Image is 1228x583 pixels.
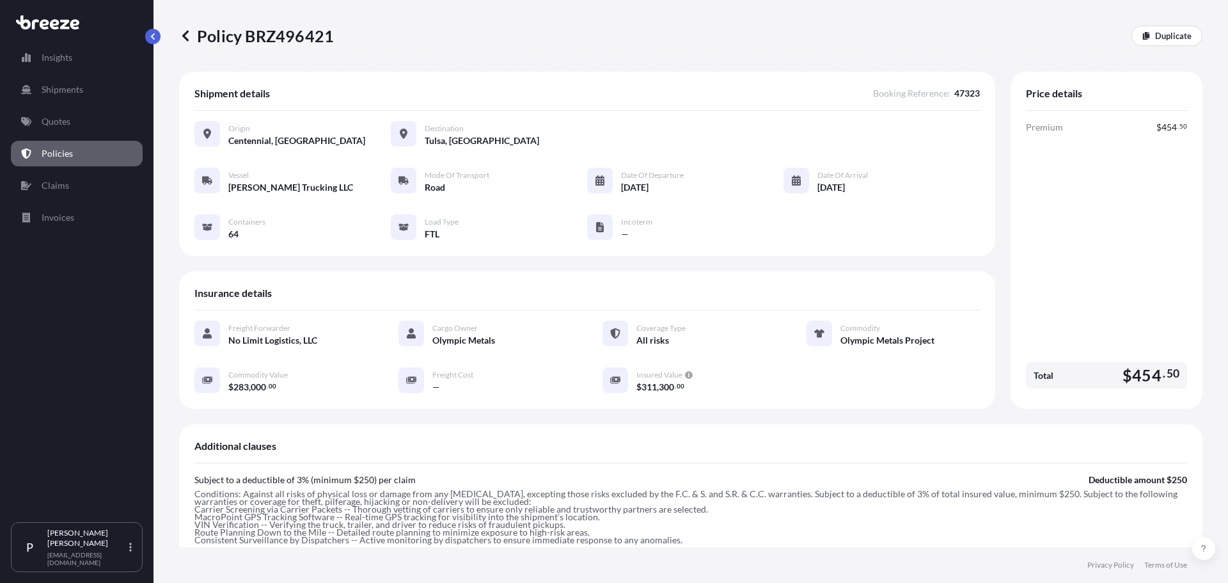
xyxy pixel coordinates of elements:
[194,87,270,100] span: Shipment details
[267,384,268,388] span: .
[425,181,445,194] span: Road
[425,228,439,241] span: FTL
[432,370,473,380] span: Freight Cost
[179,26,334,46] p: Policy BRZ496421
[1026,87,1082,100] span: Price details
[42,147,73,160] p: Policies
[1161,123,1177,132] span: 454
[11,45,143,70] a: Insights
[677,384,684,388] span: 00
[194,513,1187,521] li: MacroPoint GPS Tracking Software -- Real-time GPS tracking for visibility into the shipment’s loc...
[1167,370,1179,378] span: 50
[228,323,290,333] span: Freight Forwarder
[228,134,365,147] span: Centennial, [GEOGRAPHIC_DATA]
[11,173,143,198] a: Claims
[425,134,539,147] span: Tulsa, [GEOGRAPHIC_DATA]
[11,141,143,166] a: Policies
[228,228,239,241] span: 64
[47,551,127,566] p: [EMAIL_ADDRESS][DOMAIN_NAME]
[817,181,845,194] span: [DATE]
[194,529,1187,536] li: Route Planning Down to the Mile -- Detailed route planning to minimize exposure to high-risk areas.
[1155,29,1192,42] p: Duplicate
[249,383,251,392] span: ,
[228,170,249,180] span: Vessel
[621,217,652,227] span: Incoterm
[675,384,676,388] span: .
[233,383,249,392] span: 283
[840,323,880,333] span: Commodity
[11,205,143,230] a: Invoices
[1087,560,1134,570] a: Privacy Policy
[817,170,868,180] span: Date of Arrival
[194,521,1187,529] li: VIN Verification -- Verifying the truck, trailer, and driver to reduce risks of fraudulent pickups.
[642,383,657,392] span: 311
[194,287,272,299] span: Insurance details
[228,370,288,380] span: Commodity Value
[194,536,1187,544] li: Consistent Surveillance by Dispatchers -- Active monitoring by dispatchers to ensure immediate re...
[194,474,416,486] p: Subject to a deductible of 3% (minimum $250) per claim
[26,541,33,554] span: P
[840,334,934,347] span: Olympic Metals Project
[42,83,83,96] p: Shipments
[194,490,1187,506] p: Conditions: Against all risks of physical loss or damage from any [MEDICAL_DATA], excepting those...
[11,109,143,134] a: Quotes
[425,217,459,227] span: Load Type
[1034,369,1053,382] span: Total
[194,506,1187,513] li: Carrier Screening via Carrier Packets -- Thorough vetting of carriers to ensure only reliable and...
[1089,474,1187,486] p: Deductible amount $250
[1179,124,1187,129] span: 50
[228,217,265,227] span: Containers
[636,370,682,380] span: Insured Value
[42,211,74,224] p: Invoices
[636,334,669,347] span: All risks
[621,228,629,241] span: —
[425,124,464,134] span: Destination
[621,170,684,180] span: Date of Departure
[1026,121,1063,134] span: Premium
[432,381,440,394] span: —
[1177,124,1179,129] span: .
[659,383,674,392] span: 300
[432,323,478,333] span: Cargo Owner
[194,440,276,452] span: Additional clauses
[1156,123,1161,132] span: $
[42,179,69,192] p: Claims
[636,323,686,333] span: Coverage Type
[1144,560,1187,570] a: Terms of Use
[425,170,489,180] span: Mode of Transport
[1131,26,1202,46] a: Duplicate
[228,124,250,134] span: Origin
[42,115,70,128] p: Quotes
[42,51,72,64] p: Insights
[1122,367,1132,383] span: $
[432,334,495,347] span: Olympic Metals
[228,383,233,392] span: $
[621,181,649,194] span: [DATE]
[251,383,266,392] span: 000
[228,334,317,347] span: No Limit Logistics, LLC
[1132,367,1161,383] span: 454
[47,528,127,548] p: [PERSON_NAME] [PERSON_NAME]
[873,87,950,100] span: Booking Reference :
[636,383,642,392] span: $
[228,181,353,194] span: [PERSON_NAME] Trucking LLC
[657,383,659,392] span: ,
[11,77,143,102] a: Shipments
[269,384,276,388] span: 00
[1163,370,1165,378] span: .
[954,87,980,100] span: 47323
